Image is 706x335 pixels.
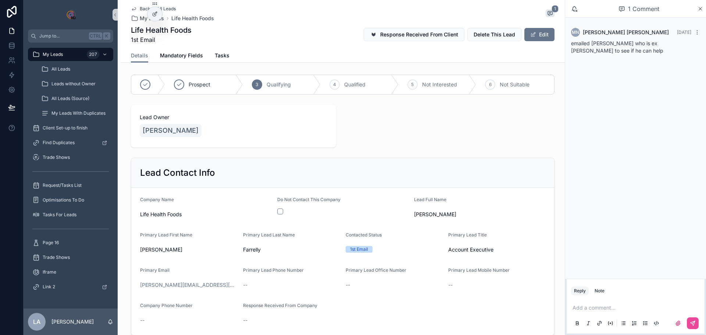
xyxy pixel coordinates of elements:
span: Farrelly [243,246,340,253]
span: Optimisations To Do [43,197,84,203]
span: 1 [552,5,559,13]
span: Tasks For Leads [43,212,76,218]
span: Primary Lead Last Name [243,232,295,238]
span: Jump to... [39,33,86,39]
span: 5 [411,82,414,88]
span: Primary Lead First Name [140,232,192,238]
span: Company Phone Number [140,303,193,308]
button: Note [592,286,607,295]
a: Iframe [28,265,113,279]
h2: Lead Contact Info [140,167,215,179]
a: Tasks For Leads [28,208,113,221]
span: Do Not Contact This Company [277,197,340,202]
span: Primary Lead Office Number [346,267,406,273]
a: My Leads With Duplicates [37,107,113,120]
span: [PERSON_NAME] [PERSON_NAME] [583,29,669,36]
span: Qualified [344,81,366,88]
span: 3 [256,82,258,88]
span: 6 [489,82,492,88]
span: -- [346,281,350,289]
span: Account Executive [448,246,545,253]
span: My Leads [140,15,164,22]
span: Company Name [140,197,174,202]
span: Request/Tasks List [43,182,82,188]
a: Page 16 [28,236,113,249]
div: scrollable content [24,43,118,303]
h1: Life Health Foods [131,25,192,35]
a: Link 2 [28,280,113,293]
span: Not Suitable [500,81,529,88]
span: [DATE] [677,29,691,35]
span: Life Health Foods [140,211,271,218]
a: Client Set-up to finish [28,121,113,135]
a: All Leads (Source) [37,92,113,105]
a: Mandatory Fields [160,49,203,64]
span: K [104,33,110,39]
a: Tasks [215,49,229,64]
a: Request/Tasks List [28,179,113,192]
span: Page 16 [43,240,59,246]
a: Leads without Owner [37,77,113,90]
span: Details [131,52,148,59]
span: -- [448,281,453,289]
span: Response Received From Company [243,303,317,308]
span: Iframe [43,269,56,275]
span: Not Interested [422,81,457,88]
span: 4 [333,82,336,88]
span: My Leads With Duplicates [51,110,106,116]
span: [PERSON_NAME] [414,211,545,218]
span: MN [572,29,579,35]
span: Trade Shows [43,254,70,260]
a: Optimisations To Do [28,193,113,207]
div: 207 [87,50,99,59]
span: Mandatory Fields [160,52,203,59]
span: 1 Comment [628,4,659,13]
div: Note [595,288,605,294]
span: Delete This Lead [474,31,515,38]
span: Client Set-up to finish [43,125,88,131]
span: Ctrl [89,32,102,40]
span: Qualifying [267,81,291,88]
span: Primary Email [140,267,170,273]
img: App logo [65,9,76,21]
a: Back to All Leads [131,6,176,12]
span: Primary Lead Phone Number [243,267,304,273]
span: Contacted Status [346,232,382,238]
span: Primary Lead Title [448,232,487,238]
span: Primary Lead Mobile Number [448,267,510,273]
button: Edit [524,28,555,41]
span: Life Health Foods [171,15,214,22]
button: Jump to...CtrlK [28,29,113,43]
span: -- [243,281,247,289]
a: [PERSON_NAME][EMAIL_ADDRESS][PERSON_NAME][DOMAIN_NAME] [140,281,237,289]
a: Details [131,49,148,63]
span: LA [33,317,40,326]
span: Back to All Leads [140,6,176,12]
a: Trade Shows [28,251,113,264]
span: Prospect [189,81,210,88]
a: My Leads207 [28,48,113,61]
span: -- [140,317,145,324]
span: Lead Full Name [414,197,446,202]
span: My Leads [43,51,63,57]
button: 1 [546,10,555,18]
a: My Leads [131,15,164,22]
span: Lead Owner [140,114,327,121]
span: Link 2 [43,284,55,290]
div: 1st Email [350,246,368,253]
a: All Leads [37,63,113,76]
a: Trade Shows [28,151,113,164]
span: Find Duplicates [43,140,75,146]
button: Response Received From Client [364,28,464,41]
span: Leads without Owner [51,81,96,87]
button: Delete This Lead [467,28,521,41]
span: All Leads (Source) [51,96,89,101]
span: Trade Shows [43,154,70,160]
span: All Leads [51,66,70,72]
span: [PERSON_NAME] [140,246,237,253]
span: emailed [PERSON_NAME] who is ex [PERSON_NAME] to see if he can help [571,40,663,54]
a: Find Duplicates [28,136,113,149]
button: Reply [571,286,589,295]
a: [PERSON_NAME] [140,124,202,137]
span: -- [243,317,247,324]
